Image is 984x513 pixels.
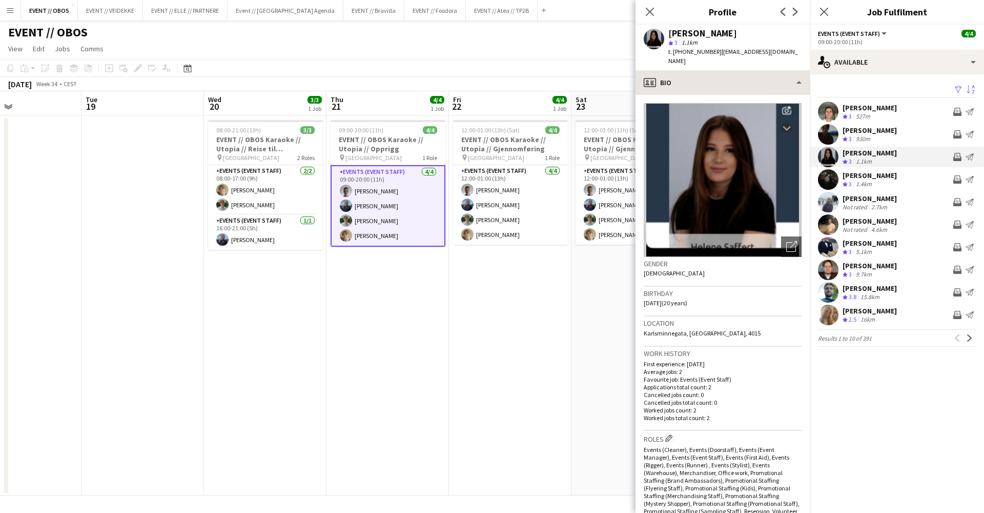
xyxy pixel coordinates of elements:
span: Results 1 to 10 of 391 [818,334,872,342]
h3: EVENT // OBOS Karaoke // Utopia // Gjennomføring [576,135,690,153]
span: 3 [849,112,852,120]
div: [PERSON_NAME] [843,239,897,248]
span: 08:00-21:00 (13h) [216,126,261,134]
span: 19 [84,101,97,112]
app-card-role: Events (Event Staff)4/409:00-20:00 (11h)[PERSON_NAME][PERSON_NAME][PERSON_NAME][PERSON_NAME] [331,165,445,247]
a: View [4,42,27,55]
span: [GEOGRAPHIC_DATA] [223,154,279,162]
div: 08:00-21:00 (13h)3/3EVENT // OBOS Karaoke // Utopia // Reise til [GEOGRAPHIC_DATA] [GEOGRAPHIC_DA... [208,120,323,250]
a: Jobs [51,42,74,55]
div: 1 Job [430,105,444,112]
h3: Profile [635,5,810,18]
span: View [8,44,23,53]
button: EVENT // VEIDEKKE [78,1,143,21]
span: [DATE] (20 years) [644,299,687,307]
span: Week 34 [34,80,59,88]
span: Jobs [55,44,70,53]
button: EVENT // Atea // TP2B [466,1,538,21]
div: [PERSON_NAME] [843,126,897,135]
div: [PERSON_NAME] [843,216,897,226]
h3: Location [644,319,802,328]
span: Tue [86,95,97,104]
span: Karlsminnegata, [GEOGRAPHIC_DATA], 4015 [644,329,761,337]
div: 12:00-01:00 (13h) (Sun)4/4EVENT // OBOS Karaoke // Utopia // Gjennomføring [GEOGRAPHIC_DATA]1 Rol... [576,120,690,245]
span: 1 Role [545,154,560,162]
span: 20 [207,101,221,112]
span: 3/3 [300,126,315,134]
p: Favourite job: Events (Event Staff) [644,376,802,383]
span: | [EMAIL_ADDRESS][DOMAIN_NAME] [668,48,798,65]
span: 3 [849,135,852,143]
span: Events (Event Staff) [818,30,880,37]
div: [PERSON_NAME] [668,29,737,38]
h3: EVENT // OBOS Karaoke // Utopia // Opprigg [331,135,445,153]
span: 2 Roles [297,154,315,162]
p: Applications total count: 2 [644,383,802,391]
div: 1 Job [308,105,321,112]
span: Sat [576,95,587,104]
button: Event // [GEOGRAPHIC_DATA] Agenda [228,1,343,21]
span: 3 [849,157,852,165]
div: 1 Job [553,105,566,112]
span: 1.1km [680,38,700,46]
span: Thu [331,95,343,104]
h3: EVENT // OBOS Karaoke // Utopia // Reise til [GEOGRAPHIC_DATA] [208,135,323,153]
div: [PERSON_NAME] [843,194,897,203]
h3: Gender [644,259,802,268]
span: 4/4 [423,126,437,134]
span: 4/4 [552,96,567,104]
div: [DATE] [8,79,32,89]
div: CEST [64,80,77,88]
h1: EVENT // OBOS [8,25,88,40]
span: 12:00-01:00 (13h) (Sat) [461,126,520,134]
span: 3/3 [307,96,322,104]
span: Wed [208,95,221,104]
span: 1 Role [422,154,437,162]
span: 09:00-20:00 (11h) [339,126,383,134]
div: 4.6km [869,226,889,233]
span: [DEMOGRAPHIC_DATA] [644,269,705,277]
div: [PERSON_NAME] [843,261,897,270]
img: Crew avatar or photo [644,103,802,257]
div: [PERSON_NAME] [843,148,897,157]
p: Worked jobs count: 2 [644,406,802,414]
app-job-card: 12:00-01:00 (13h) (Sat)4/4EVENT // OBOS Karaoke // Utopia // Gjennomføring [GEOGRAPHIC_DATA]1 Rol... [453,120,568,245]
h3: EVENT // OBOS Karaoke // Utopia // Gjennomføring [453,135,568,153]
span: Fri [453,95,461,104]
button: EVENT // ELLE // PARTNERE [143,1,228,21]
span: 22 [452,101,461,112]
div: [PERSON_NAME] [843,171,897,180]
p: Cancelled jobs count: 0 [644,391,802,399]
app-job-card: 09:00-20:00 (11h)4/4EVENT // OBOS Karaoke // Utopia // Opprigg [GEOGRAPHIC_DATA]1 RoleEvents (Eve... [331,120,445,247]
app-card-role: Events (Event Staff)1/116:00-21:00 (5h)[PERSON_NAME] [208,215,323,250]
div: [PERSON_NAME] [843,284,897,293]
div: 1.1km [854,157,874,166]
div: [PERSON_NAME] [843,306,897,315]
div: 527m [854,112,872,121]
h3: Roles [644,433,802,444]
div: 9.7km [854,270,874,279]
div: 2.7km [869,203,889,211]
span: 3 [849,180,852,188]
span: 12:00-01:00 (13h) (Sun) [584,126,644,134]
div: 15.8km [858,293,881,302]
div: Open photos pop-in [781,236,802,257]
span: Edit [33,44,45,53]
app-card-role: Events (Event Staff)4/412:00-01:00 (13h)[PERSON_NAME][PERSON_NAME][PERSON_NAME][PERSON_NAME] [453,165,568,245]
span: 21 [329,101,343,112]
app-card-role: Events (Event Staff)4/412:00-01:00 (13h)[PERSON_NAME][PERSON_NAME][PERSON_NAME][PERSON_NAME] [576,165,690,245]
a: Comms [76,42,108,55]
span: [GEOGRAPHIC_DATA] [468,154,524,162]
button: EVENT // Bravida [343,1,404,21]
span: 4/4 [430,96,444,104]
div: 16km [858,315,877,324]
div: 930m [854,135,872,144]
span: 3 [849,248,852,255]
span: 3.8 [849,293,856,301]
span: [GEOGRAPHIC_DATA] [590,154,647,162]
app-card-role: Events (Event Staff)2/208:00-17:00 (9h)[PERSON_NAME][PERSON_NAME] [208,165,323,215]
span: [GEOGRAPHIC_DATA] [345,154,402,162]
div: 5.1km [854,248,874,256]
